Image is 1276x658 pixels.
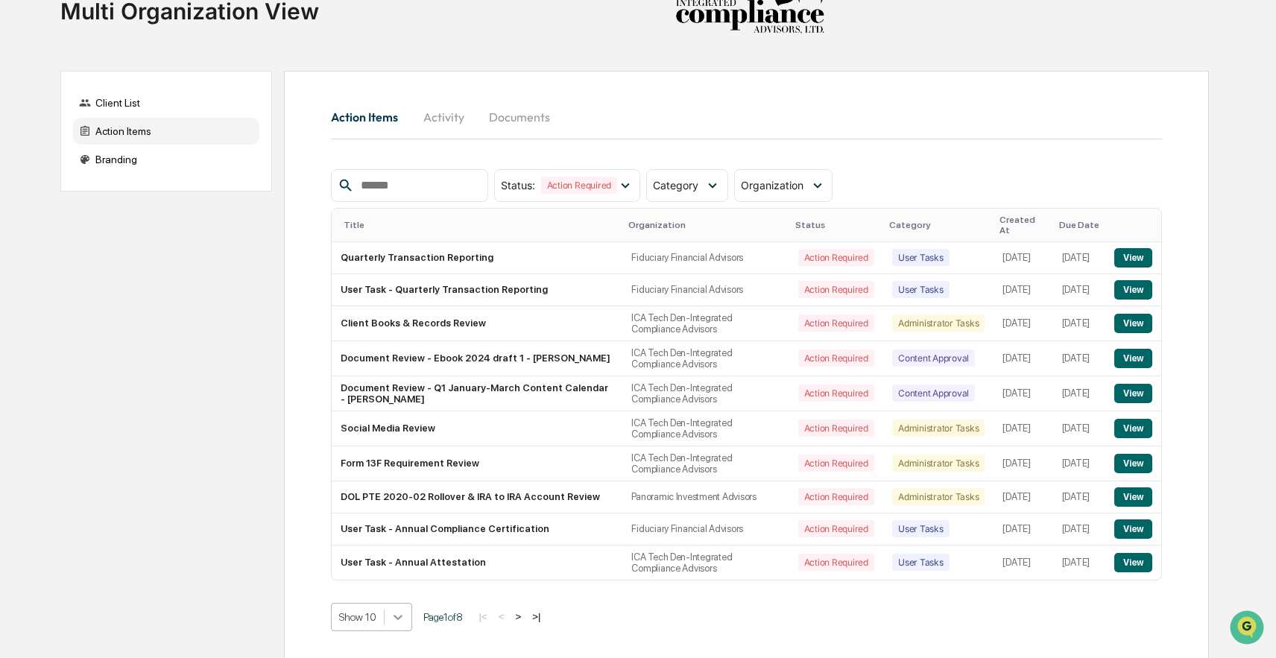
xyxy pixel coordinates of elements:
[1053,376,1105,411] td: [DATE]
[1114,280,1152,300] button: View
[541,177,617,194] div: Action Required
[994,411,1052,446] td: [DATE]
[108,189,120,201] div: 🗄️
[501,179,535,192] span: Status :
[1114,487,1152,507] button: View
[798,349,874,367] div: Action Required
[332,481,622,513] td: DOL PTE 2020-02 Rollover & IRA to IRA Account Review
[741,179,803,192] span: Organization
[622,446,789,481] td: ICA Tech Den-Integrated Compliance Advisors
[999,215,1046,235] div: Created At
[410,99,477,135] button: Activity
[73,89,259,116] div: Client List
[622,513,789,545] td: Fiduciary Financial Advisors
[653,179,698,192] span: Category
[9,210,100,237] a: 🔎Data Lookup
[994,446,1052,481] td: [DATE]
[622,341,789,376] td: ICA Tech Den-Integrated Compliance Advisors
[798,420,874,437] div: Action Required
[102,182,191,209] a: 🗄️Attestations
[622,376,789,411] td: ICA Tech Den-Integrated Compliance Advisors
[30,216,94,231] span: Data Lookup
[892,554,950,571] div: User Tasks
[332,306,622,341] td: Client Books & Records Review
[892,455,985,472] div: Administrator Tasks
[1114,553,1152,572] button: View
[123,188,185,203] span: Attestations
[892,420,985,437] div: Administrator Tasks
[344,220,616,230] div: Title
[1059,220,1099,230] div: Due Date
[1053,446,1105,481] td: [DATE]
[994,545,1052,580] td: [DATE]
[889,220,988,230] div: Category
[994,481,1052,513] td: [DATE]
[622,242,789,274] td: Fiduciary Financial Advisors
[798,314,874,332] div: Action Required
[892,385,975,402] div: Content Approval
[477,99,562,135] button: Documents
[9,182,102,209] a: 🖐️Preclearance
[1053,513,1105,545] td: [DATE]
[892,349,975,367] div: Content Approval
[51,129,189,141] div: We're available if you need us!
[1053,306,1105,341] td: [DATE]
[253,118,271,136] button: Start new chat
[1053,481,1105,513] td: [DATE]
[795,220,877,230] div: Status
[494,610,509,623] button: <
[474,610,491,623] button: |<
[1053,545,1105,580] td: [DATE]
[994,274,1052,306] td: [DATE]
[15,114,42,141] img: 1746055101610-c473b297-6a78-478c-a979-82029cc54cd1
[332,411,622,446] td: Social Media Review
[1114,519,1152,539] button: View
[994,306,1052,341] td: [DATE]
[332,242,622,274] td: Quarterly Transaction Reporting
[105,252,180,264] a: Powered byPylon
[15,218,27,230] div: 🔎
[331,99,1162,135] div: activity tabs
[994,341,1052,376] td: [DATE]
[892,520,950,537] div: User Tasks
[798,385,874,402] div: Action Required
[1053,274,1105,306] td: [DATE]
[332,545,622,580] td: User Task - Annual Attestation
[332,274,622,306] td: User Task - Quarterly Transaction Reporting
[1053,411,1105,446] td: [DATE]
[73,118,259,145] div: Action Items
[798,281,874,298] div: Action Required
[622,481,789,513] td: Panoramic Investment Advisors
[1053,341,1105,376] td: [DATE]
[73,146,259,173] div: Branding
[1114,384,1152,403] button: View
[628,220,783,230] div: Organization
[332,513,622,545] td: User Task - Annual Compliance Certification
[798,455,874,472] div: Action Required
[423,611,463,623] span: Page 1 of 8
[994,513,1052,545] td: [DATE]
[511,610,525,623] button: >
[1114,454,1152,473] button: View
[798,554,874,571] div: Action Required
[798,520,874,537] div: Action Required
[798,249,874,266] div: Action Required
[30,188,96,203] span: Preclearance
[332,341,622,376] td: Document Review - Ebook 2024 draft 1 - [PERSON_NAME]
[994,376,1052,411] td: [DATE]
[1114,419,1152,438] button: View
[892,249,950,266] div: User Tasks
[331,99,410,135] button: Action Items
[15,189,27,201] div: 🖐️
[994,242,1052,274] td: [DATE]
[622,545,789,580] td: ICA Tech Den-Integrated Compliance Advisors
[528,610,545,623] button: >|
[51,114,244,129] div: Start new chat
[332,376,622,411] td: Document Review - Q1 January-March Content Calendar - [PERSON_NAME]
[1114,349,1152,368] button: View
[1228,609,1269,649] iframe: Open customer support
[892,314,985,332] div: Administrator Tasks
[1114,248,1152,268] button: View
